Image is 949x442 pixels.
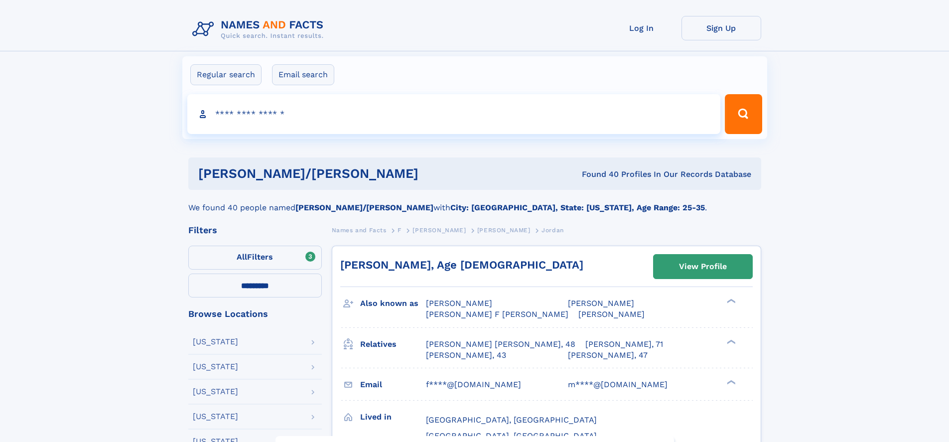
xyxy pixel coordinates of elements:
[360,295,426,312] h3: Also known as
[578,309,645,319] span: [PERSON_NAME]
[542,227,564,234] span: Jordan
[360,376,426,393] h3: Email
[654,255,752,279] a: View Profile
[412,224,466,236] a: [PERSON_NAME]
[193,363,238,371] div: [US_STATE]
[360,409,426,426] h3: Lived in
[398,227,402,234] span: F
[477,227,531,234] span: [PERSON_NAME]
[426,415,597,425] span: [GEOGRAPHIC_DATA], [GEOGRAPHIC_DATA]
[724,379,736,385] div: ❯
[198,167,500,180] h1: [PERSON_NAME]/[PERSON_NAME]
[188,309,322,318] div: Browse Locations
[188,226,322,235] div: Filters
[237,252,247,262] span: All
[188,246,322,270] label: Filters
[272,64,334,85] label: Email search
[568,298,634,308] span: [PERSON_NAME]
[190,64,262,85] label: Regular search
[295,203,433,212] b: [PERSON_NAME]/[PERSON_NAME]
[724,338,736,345] div: ❯
[426,309,568,319] span: [PERSON_NAME] F [PERSON_NAME]
[188,16,332,43] img: Logo Names and Facts
[398,224,402,236] a: F
[426,350,506,361] a: [PERSON_NAME], 43
[585,339,663,350] a: [PERSON_NAME], 71
[602,16,681,40] a: Log In
[193,413,238,421] div: [US_STATE]
[568,350,648,361] a: [PERSON_NAME], 47
[193,338,238,346] div: [US_STATE]
[681,16,761,40] a: Sign Up
[332,224,387,236] a: Names and Facts
[477,224,531,236] a: [PERSON_NAME]
[360,336,426,353] h3: Relatives
[450,203,705,212] b: City: [GEOGRAPHIC_DATA], State: [US_STATE], Age Range: 25-35
[679,255,727,278] div: View Profile
[193,388,238,396] div: [US_STATE]
[426,339,575,350] a: [PERSON_NAME] [PERSON_NAME], 48
[188,190,761,214] div: We found 40 people named with .
[426,431,597,441] span: [GEOGRAPHIC_DATA], [GEOGRAPHIC_DATA]
[724,298,736,304] div: ❯
[426,298,492,308] span: [PERSON_NAME]
[500,169,751,180] div: Found 40 Profiles In Our Records Database
[340,259,583,271] a: [PERSON_NAME], Age [DEMOGRAPHIC_DATA]
[187,94,721,134] input: search input
[412,227,466,234] span: [PERSON_NAME]
[725,94,762,134] button: Search Button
